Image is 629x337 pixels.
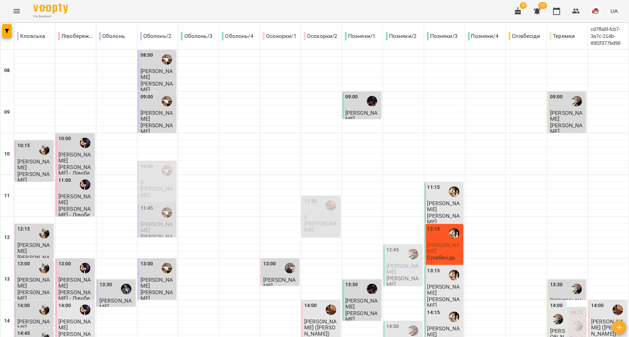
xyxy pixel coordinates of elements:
h6: 08 [4,67,10,74]
img: Сергій ВЛАСОВИЧ [449,312,459,322]
p: Оболонь/3 [181,32,212,40]
span: [PERSON_NAME] [140,110,173,122]
label: 14:30 [386,323,399,330]
h6: 12 [4,234,10,241]
div: Юлія ПОГОРЄЛОВА [326,305,336,315]
img: Юлія КРАВЧЕНКО [367,284,377,294]
span: [PERSON_NAME] [58,151,91,164]
p: [PERSON_NAME] [304,220,339,233]
p: Осокорки/1 [263,32,297,40]
h6: 14 [4,317,10,325]
span: [PERSON_NAME] [550,110,582,122]
p: [PERSON_NAME] [427,296,462,308]
p: Позняки/1 [345,32,376,40]
p: [PERSON_NAME] - Лівобережна [58,206,93,224]
label: 14:00 [304,302,317,310]
img: Ольга ЕПОВА [573,321,583,331]
img: Вікторія ТАРАБАН [162,166,172,176]
div: Сергій ВЛАСОВИЧ [449,186,459,197]
label: 13:00 [58,260,71,268]
span: [PERSON_NAME] [427,242,460,254]
label: 14:15 [427,309,440,316]
p: [PERSON_NAME] [345,310,380,322]
span: [PERSON_NAME] [17,276,50,289]
p: [PERSON_NAME] - Лівобережна [58,164,93,182]
label: 08:00 [140,51,153,59]
span: [PERSON_NAME] [58,193,91,206]
img: Вікторія ТАРАБАН [162,54,172,65]
span: [PERSON_NAME] [386,263,419,275]
img: Сергій ВЛАСОВИЧ [449,270,459,280]
p: [PERSON_NAME] [140,186,175,198]
div: Поліна БУРАКОВА [39,228,49,239]
img: Ольга МОСКАЛЕНКО [80,138,90,148]
span: For Business [33,14,68,19]
p: [PERSON_NAME] [427,213,462,225]
span: [PERSON_NAME] [99,297,132,310]
label: 11:45 [140,204,153,212]
span: [PERSON_NAME] [427,200,460,212]
span: [PERSON_NAME] [345,110,378,122]
div: Ірина ЗЕНДРАН [408,326,418,336]
h6: 11 [4,192,10,200]
p: [PERSON_NAME] [140,234,175,246]
p: [PERSON_NAME] [140,289,175,302]
span: [PERSON_NAME] [140,68,173,80]
img: Вікторія ТАРАБАН [162,263,172,273]
label: 11:00 [58,177,71,184]
span: [PERSON_NAME] [58,276,91,289]
span: [PERSON_NAME] [140,221,173,233]
p: [PERSON_NAME] [17,171,52,183]
p: Теремки [550,32,575,40]
label: 13:15 [427,267,440,275]
span: [PERSON_NAME] ([PERSON_NAME]) [591,318,623,337]
img: Ольга МОСКАЛЕНКО [80,263,90,273]
div: Ольга МОСКАЛЕНКО [80,179,90,190]
button: UA [608,5,621,17]
p: [PERSON_NAME] [140,81,175,93]
div: Поліна БУРАКОВА [39,145,49,155]
span: [PERSON_NAME] [58,318,91,331]
label: 14:00 [17,302,30,310]
img: Voopty Logo [33,3,68,14]
span: [PERSON_NAME] ([PERSON_NAME]) [304,318,337,337]
p: Оболонь/2 [140,32,171,40]
p: Позняки/2 [386,32,417,40]
img: Вікторія ТАРАБАН [162,96,172,106]
p: Позняки/3 [427,32,458,40]
span: [PERSON_NAME] [17,242,50,254]
img: Тетяна КУРУЧ [285,263,295,273]
p: 0 [140,179,175,185]
h6: 13 [4,275,10,283]
span: [PERSON_NAME] [550,297,582,310]
label: 13:00 [17,260,30,268]
img: Ольга МОСКАЛЕНКО [80,305,90,315]
span: [PERSON_NAME] [263,276,296,289]
img: Ольга ЕПОВА [572,96,582,106]
label: 11:30 [304,198,317,205]
img: Поліна БУРАКОВА [39,263,49,273]
img: Сергій ВЛАСОВИЧ [449,228,459,239]
p: Осокорки/2 [304,32,338,40]
img: Поліна БУРАКОВА [39,305,49,315]
div: Вікторія ТАРАБАН [162,207,172,218]
img: Олексій КОЧЕТОВ [121,284,131,294]
h6: 10 [4,150,10,158]
button: Menu [8,3,25,19]
label: 10:45 [140,163,153,170]
span: 32 [538,2,547,9]
label: 13:00 [140,260,153,268]
label: 12:15 [427,225,440,233]
p: Співбесіда [427,255,455,260]
p: [PERSON_NAME] [386,275,421,288]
